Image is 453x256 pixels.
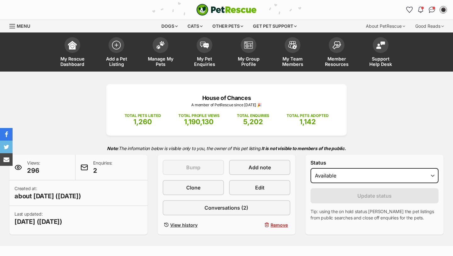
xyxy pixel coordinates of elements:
[249,164,271,171] span: Add note
[170,222,198,228] span: View history
[287,113,328,119] p: TOTAL PETS ADOPTED
[17,23,30,29] span: Menu
[288,41,297,49] img: team-members-icon-5396bd8760b3fe7c0b43da4ab00e1e3bb1a5d9ba89233759b79545d2d3fc5d0d.svg
[229,180,290,195] a: Edit
[278,56,307,67] span: My Team Members
[27,160,40,175] p: Views:
[249,20,301,32] div: Get pet support
[310,188,439,203] button: Update status
[332,41,341,49] img: member-resources-icon-8e73f808a243e03378d46382f2149f9095a855e16c252ad45f914b54edf8863c.svg
[138,34,182,72] a: Manage My Pets
[196,4,257,16] a: PetRescue
[58,56,87,67] span: My Rescue Dashboard
[404,5,414,15] a: Favourites
[125,113,161,119] p: TOTAL PETS LISTED
[440,7,446,13] img: Lauren O'Grady profile pic
[366,56,395,67] span: Support Help Desk
[310,160,439,166] label: Status
[146,56,175,67] span: Manage My Pets
[116,94,337,102] p: House of Chances
[9,142,444,155] p: The information below is visible only to you, the owner of this pet listing.
[271,222,288,228] span: Remove
[186,164,200,171] span: Bump
[299,118,316,126] span: 1,142
[404,5,448,15] ul: Account quick links
[244,41,253,49] img: group-profile-icon-3fa3cf56718a62981997c0bc7e787c4b2cf8bcc04b72c1350f741eb67cf2f40e.svg
[204,204,248,212] span: Conversations (2)
[102,56,131,67] span: Add a Pet Listing
[226,34,271,72] a: My Group Profile
[9,20,35,31] a: Menu
[237,113,269,119] p: TOTAL ENQUIRIES
[156,41,165,49] img: manage-my-pets-icon-02211641906a0b7f246fdf0571729dbe1e7629f14944591b6c1af311fb30b64b.svg
[376,41,385,49] img: help-desk-icon-fdf02630f3aa405de69fd3d07c3f3aa587a6932b1a1747fa1d2bba05be0121f9.svg
[196,4,257,16] img: logo-cat-932fe2b9b8326f06289b0f2fb663e598f794de774fb13d1741a6617ecf9a85b4.svg
[322,56,351,67] span: Member Resources
[50,34,94,72] a: My Rescue Dashboard
[186,184,200,191] span: Clone
[438,5,448,15] button: My account
[427,5,437,15] a: Conversations
[163,220,224,230] a: View history
[418,7,423,13] img: notifications-46538b983faf8c2785f20acdc204bb7945ddae34d4c08c2a6579f10ce5e182be.svg
[361,20,410,32] div: About PetRescue
[261,146,346,151] strong: It is not visible to members of the public.
[107,146,119,151] strong: Note:
[184,118,214,126] span: 1,190,130
[357,192,392,200] span: Update status
[208,20,248,32] div: Other pets
[163,160,224,175] button: Bump
[200,42,209,49] img: pet-enquiries-icon-7e3ad2cf08bfb03b45e93fb7055b45f3efa6380592205ae92323e6603595dc1f.svg
[271,34,315,72] a: My Team Members
[157,20,182,32] div: Dogs
[27,166,40,175] span: 296
[229,220,290,230] button: Remove
[14,185,81,201] p: Created at:
[183,20,207,32] div: Cats
[243,118,263,126] span: 5,202
[14,192,81,201] span: about [DATE] ([DATE])
[14,217,62,226] span: [DATE] ([DATE])
[163,200,291,215] a: Conversations (2)
[93,166,112,175] span: 2
[133,118,152,126] span: 1,260
[234,56,263,67] span: My Group Profile
[163,180,224,195] a: Clone
[416,5,426,15] button: Notifications
[315,34,359,72] a: Member Resources
[178,113,220,119] p: TOTAL PROFILE VIEWS
[310,208,439,221] p: Tip: using the on hold status [PERSON_NAME] the pet listings from public searches and close off e...
[255,184,265,191] span: Edit
[190,56,219,67] span: My Pet Enquiries
[112,41,121,49] img: add-pet-listing-icon-0afa8454b4691262ce3f59096e99ab1cd57d4a30225e0717b998d2c9b9846f56.svg
[229,160,290,175] a: Add note
[411,20,448,32] div: Good Reads
[359,34,403,72] a: Support Help Desk
[116,102,337,108] p: A member of PetRescue since [DATE] 🎉
[14,211,62,226] p: Last updated:
[68,41,77,49] img: dashboard-icon-eb2f2d2d3e046f16d808141f083e7271f6b2e854fb5c12c21221c1fb7104beca.svg
[94,34,138,72] a: Add a Pet Listing
[93,160,112,175] p: Enquiries:
[429,7,435,13] img: chat-41dd97257d64d25036548639549fe6c8038ab92f7586957e7f3b1b290dea8141.svg
[182,34,226,72] a: My Pet Enquiries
